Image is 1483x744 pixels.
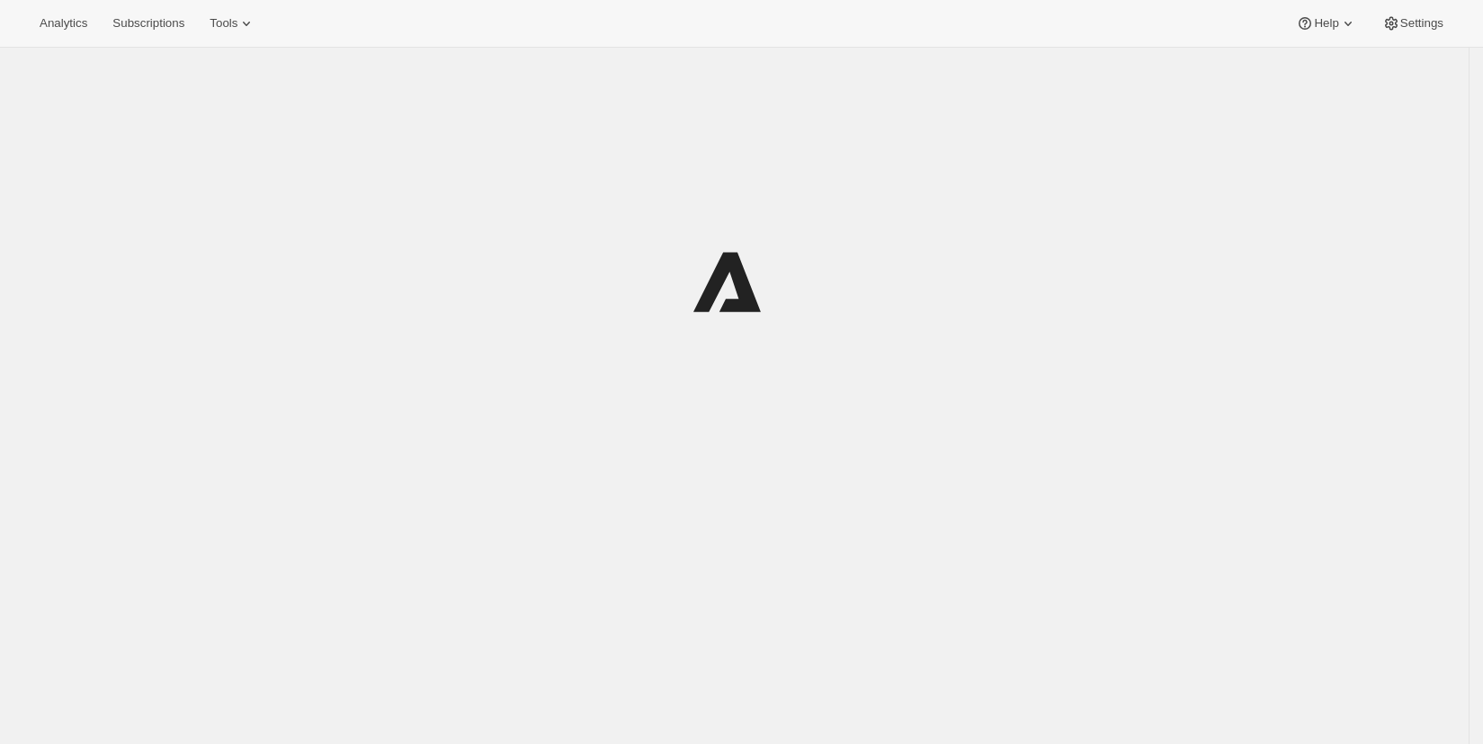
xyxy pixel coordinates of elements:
span: Help [1314,16,1338,31]
button: Analytics [29,11,98,36]
span: Settings [1400,16,1443,31]
button: Settings [1371,11,1454,36]
button: Tools [199,11,266,36]
span: Subscriptions [112,16,184,31]
button: Subscriptions [102,11,195,36]
button: Help [1285,11,1367,36]
span: Tools [210,16,237,31]
span: Analytics [40,16,87,31]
